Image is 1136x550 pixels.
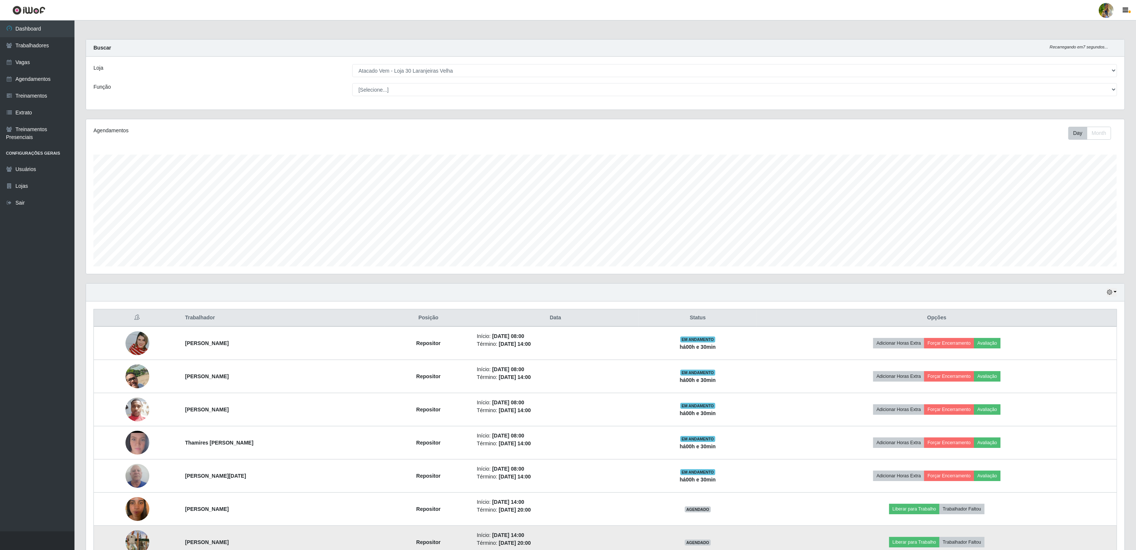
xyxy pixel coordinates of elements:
[974,437,1000,448] button: Avaliação
[499,474,531,480] time: [DATE] 14:00
[185,473,246,479] strong: [PERSON_NAME][DATE]
[680,377,716,383] strong: há 00 h e 30 min
[680,469,716,475] span: EM ANDAMENTO
[477,399,634,407] li: Início:
[499,407,531,413] time: [DATE] 14:00
[873,371,924,382] button: Adicionar Horas Extra
[889,537,939,547] button: Liberar para Trabalho
[680,403,716,409] span: EM ANDAMENTO
[873,437,924,448] button: Adicionar Horas Extra
[680,410,716,416] strong: há 00 h e 30 min
[416,440,440,446] strong: Repositor
[181,309,385,327] th: Trabalhador
[416,506,440,512] strong: Repositor
[492,399,524,405] time: [DATE] 08:00
[416,473,440,479] strong: Repositor
[1068,127,1111,140] div: First group
[477,539,634,547] li: Término:
[477,407,634,414] li: Término:
[974,371,1000,382] button: Avaliação
[492,433,524,439] time: [DATE] 08:00
[499,540,531,546] time: [DATE] 20:00
[477,440,634,448] li: Término:
[873,338,924,348] button: Adicionar Horas Extra
[873,404,924,415] button: Adicionar Horas Extra
[477,473,634,481] li: Término:
[499,374,531,380] time: [DATE] 14:00
[93,45,111,51] strong: Buscar
[477,432,634,440] li: Início:
[93,83,111,91] label: Função
[873,471,924,481] button: Adicionar Horas Extra
[125,355,149,398] img: 1744982443257.jpeg
[93,64,103,72] label: Loja
[185,506,229,512] strong: [PERSON_NAME]
[125,322,149,364] img: 1744056608005.jpeg
[185,407,229,412] strong: [PERSON_NAME]
[685,506,711,512] span: AGENDADO
[125,460,149,491] img: 1757971105786.jpeg
[974,471,1000,481] button: Avaliação
[477,465,634,473] li: Início:
[416,340,440,346] strong: Repositor
[492,366,524,372] time: [DATE] 08:00
[416,407,440,412] strong: Repositor
[477,373,634,381] li: Término:
[680,436,716,442] span: EM ANDAMENTO
[499,341,531,347] time: [DATE] 14:00
[1068,127,1117,140] div: Toolbar with button groups
[416,539,440,545] strong: Repositor
[889,504,939,514] button: Liberar para Trabalho
[185,539,229,545] strong: [PERSON_NAME]
[924,404,974,415] button: Forçar Encerramento
[492,333,524,339] time: [DATE] 08:00
[93,127,513,135] div: Agendamentos
[974,338,1000,348] button: Avaliação
[492,532,524,538] time: [DATE] 14:00
[12,6,45,15] img: CoreUI Logo
[185,373,229,379] strong: [PERSON_NAME]
[680,370,716,376] span: EM ANDAMENTO
[924,437,974,448] button: Forçar Encerramento
[1087,127,1111,140] button: Month
[924,338,974,348] button: Forçar Encerramento
[639,309,757,327] th: Status
[125,416,149,469] img: 1757388577428.jpeg
[477,506,634,514] li: Término:
[125,393,149,426] img: 1754944284584.jpeg
[939,537,984,547] button: Trabalhador Faltou
[499,507,531,513] time: [DATE] 20:00
[477,332,634,340] li: Início:
[974,404,1000,415] button: Avaliação
[685,540,711,546] span: AGENDADO
[185,340,229,346] strong: [PERSON_NAME]
[492,466,524,472] time: [DATE] 08:00
[1068,127,1087,140] button: Day
[477,340,634,348] li: Término:
[472,309,638,327] th: Data
[499,440,531,446] time: [DATE] 14:00
[492,499,524,505] time: [DATE] 14:00
[185,440,254,446] strong: Thamires [PERSON_NAME]
[416,373,440,379] strong: Repositor
[924,471,974,481] button: Forçar Encerramento
[385,309,472,327] th: Posição
[680,336,716,342] span: EM ANDAMENTO
[680,443,716,449] strong: há 00 h e 30 min
[680,477,716,483] strong: há 00 h e 30 min
[1050,45,1108,49] i: Recarregando em 7 segundos...
[125,488,149,530] img: 1748978013900.jpeg
[477,366,634,373] li: Início:
[680,344,716,350] strong: há 00 h e 30 min
[477,498,634,506] li: Início:
[757,309,1117,327] th: Opções
[939,504,984,514] button: Trabalhador Faltou
[477,531,634,539] li: Início:
[924,371,974,382] button: Forçar Encerramento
